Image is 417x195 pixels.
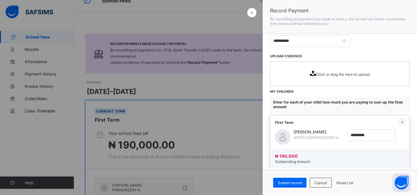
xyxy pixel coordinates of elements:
[316,72,370,77] span: Click or drag file here to upload
[270,61,410,86] span: Click or drag file here to upload
[275,153,298,159] span: ₦ 190,000
[275,159,310,164] span: Outstanding Amount
[392,173,411,192] button: Open asap
[270,54,302,58] span: UPLOAD EVIDENCE
[273,100,402,109] span: Enter for each of your child how much you are paying to sum up the final amount
[294,129,339,134] span: [PERSON_NAME]
[250,9,254,16] span: ×
[275,120,294,125] span: First Term
[270,17,406,26] span: By recording all payment you made to banks, the school can freely crosscheck their books without ...
[398,118,406,126] div: ×
[270,90,294,94] span: MY CHILDREN
[336,181,353,185] span: Reset List
[278,181,302,185] span: Submit record
[294,135,339,140] span: AP01513 | PRENURSERY A
[270,7,410,14] span: Record Payment
[315,181,327,185] span: Cancel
